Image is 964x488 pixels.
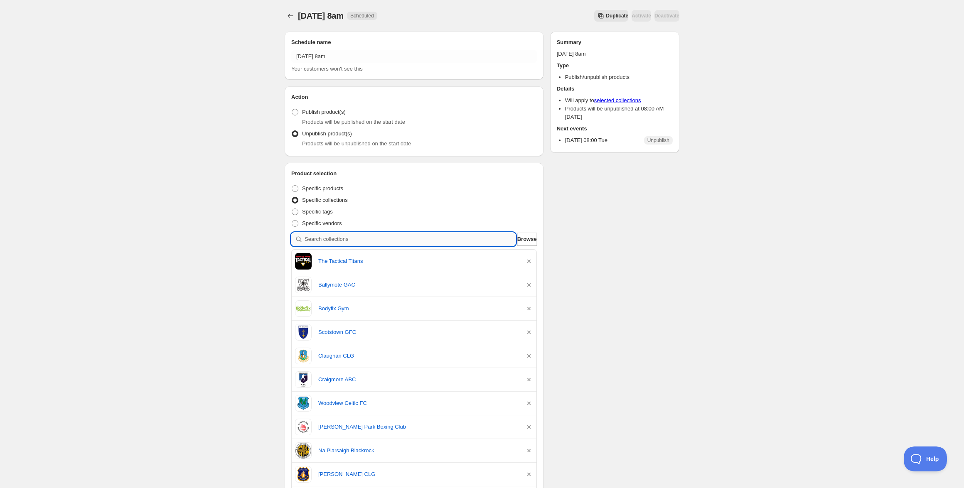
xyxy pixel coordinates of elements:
span: Your customers won't see this [291,66,363,72]
li: Publish/unpublish products [565,73,673,81]
li: Will apply to [565,96,673,105]
a: Craigmore ABC [318,375,518,384]
span: Browse [517,235,537,243]
span: Specific products [302,185,343,191]
a: Bodyfix Gym [318,304,518,313]
button: Browse [517,233,537,246]
h2: Schedule name [291,38,537,47]
a: Scotstown GFC [318,328,518,336]
li: Products will be unpublished at 08:00 AM [DATE] [565,105,673,121]
button: Secondary action label [594,10,628,22]
a: selected collections [594,97,641,103]
h2: Details [557,85,673,93]
h2: Summary [557,38,673,47]
input: Search collections [305,233,516,246]
span: Unpublish [647,137,669,144]
a: The Tactical Titans [318,257,518,265]
a: [PERSON_NAME] CLG [318,470,518,478]
span: Scheduled [350,12,374,19]
a: Ballymote GAC [318,281,518,289]
span: Specific tags [302,208,333,215]
p: [DATE] 08:00 Tue [565,136,607,145]
span: [DATE] 8am [298,11,344,20]
iframe: Toggle Customer Support [904,446,947,471]
span: Specific vendors [302,220,342,226]
button: Schedules [285,10,296,22]
span: Specific collections [302,197,348,203]
a: Na Piarsaigh Blackrock [318,446,518,455]
h2: Action [291,93,537,101]
span: Products will be unpublished on the start date [302,140,411,147]
span: Products will be published on the start date [302,119,405,125]
a: Claughan CLG [318,352,518,360]
h2: Type [557,61,673,70]
p: [DATE] 8am [557,50,673,58]
span: Unpublish product(s) [302,130,352,137]
span: Duplicate [606,12,628,19]
h2: Product selection [291,169,537,178]
h2: Next events [557,125,673,133]
span: Publish product(s) [302,109,346,115]
a: Woodview Celtic FC [318,399,518,407]
a: [PERSON_NAME] Park Boxing Club [318,423,518,431]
